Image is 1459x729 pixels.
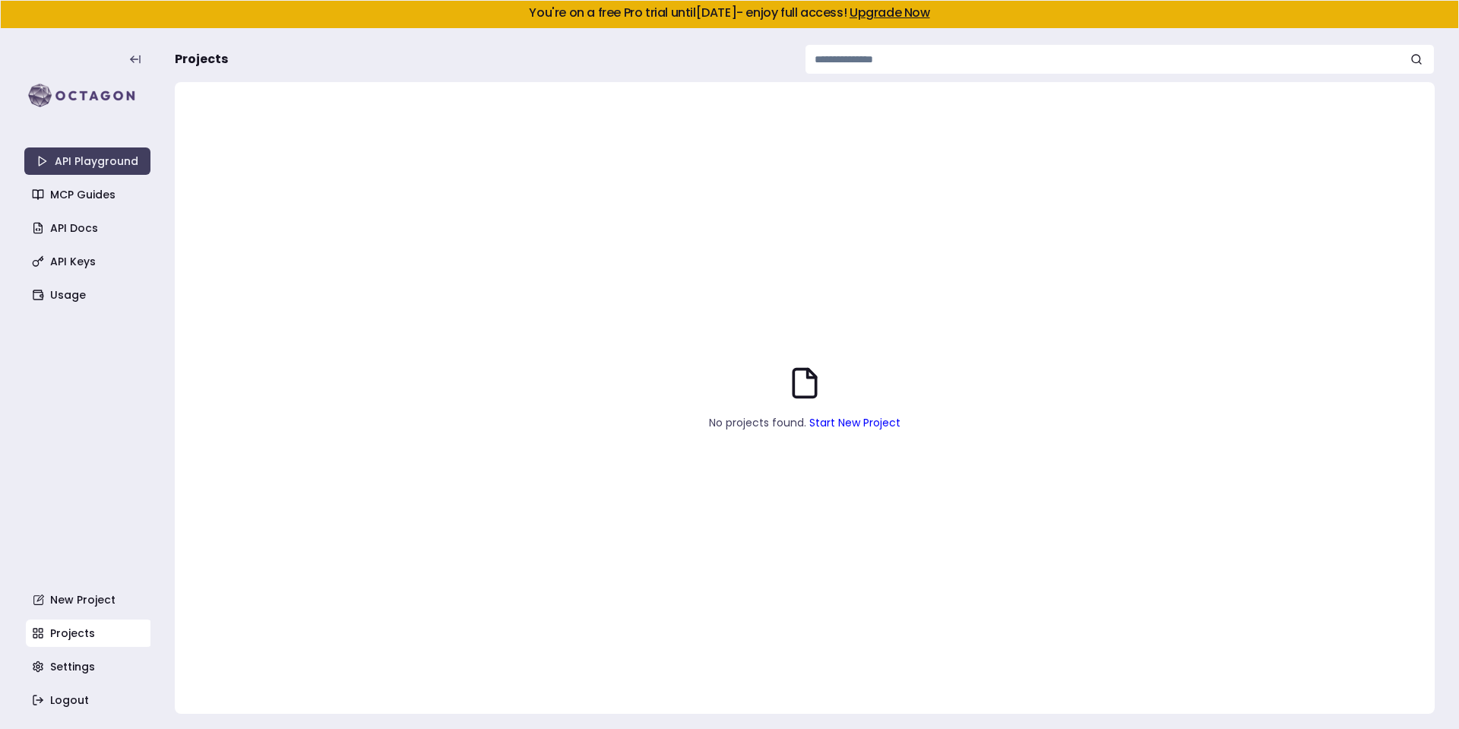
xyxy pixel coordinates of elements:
a: Upgrade Now [850,4,930,21]
a: Logout [26,686,152,714]
a: Usage [26,281,152,309]
span: Projects [175,50,228,68]
h5: You're on a free Pro trial until [DATE] - enjoy full access! [13,7,1446,19]
a: Settings [26,653,152,680]
a: MCP Guides [26,181,152,208]
img: logo-rect-yK7x_WSZ.svg [24,81,150,111]
a: Start New Project [809,415,900,430]
a: Projects [26,620,152,647]
p: No projects found. [638,415,971,430]
a: API Docs [26,214,152,242]
a: API Playground [24,147,150,175]
a: New Project [26,586,152,613]
a: API Keys [26,248,152,275]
